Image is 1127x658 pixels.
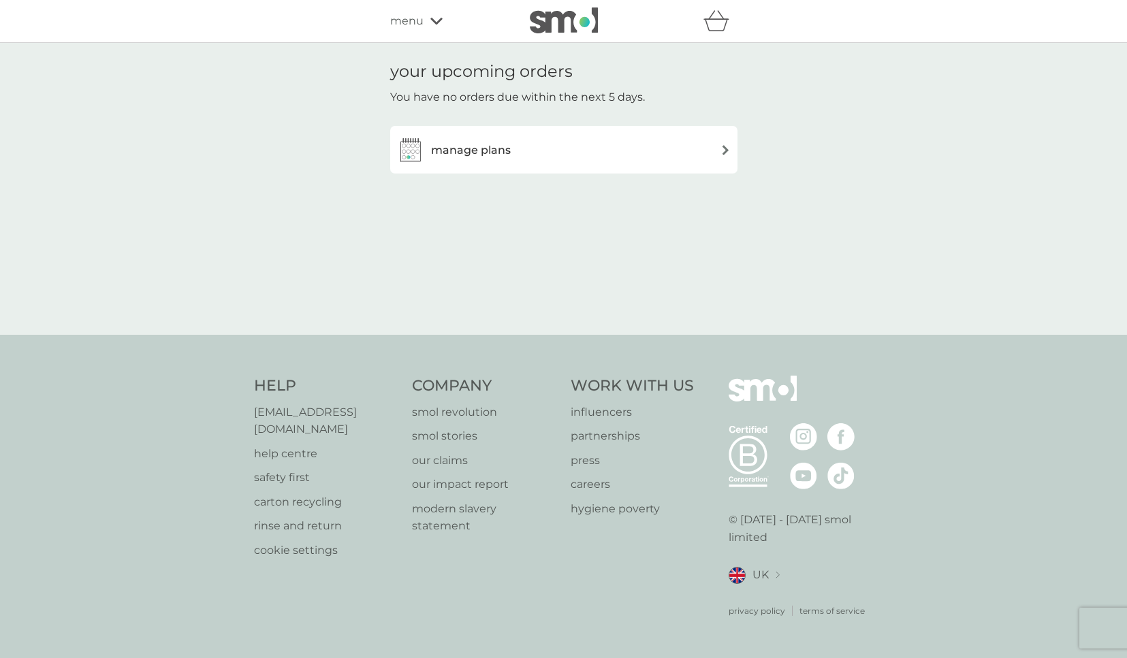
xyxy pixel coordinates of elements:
img: arrow right [720,145,731,155]
h4: Help [254,376,399,397]
a: cookie settings [254,542,399,559]
img: visit the smol Tiktok page [827,462,855,489]
a: careers [571,476,694,493]
img: visit the smol Youtube page [790,462,817,489]
a: our claims [412,452,557,470]
a: smol revolution [412,404,557,421]
img: UK flag [729,567,746,584]
div: basket [703,7,737,35]
h4: Work With Us [571,376,694,397]
a: smol stories [412,427,557,445]
a: partnerships [571,427,694,445]
p: © [DATE] - [DATE] smol limited [729,511,874,546]
a: our impact report [412,476,557,493]
a: press [571,452,694,470]
a: [EMAIL_ADDRESS][DOMAIN_NAME] [254,404,399,438]
h3: manage plans [431,142,511,159]
a: modern slavery statement [412,500,557,535]
p: You have no orders due within the next 5 days. [390,88,645,106]
img: smol [729,376,797,422]
img: visit the smol Instagram page [790,423,817,450]
a: privacy policy [729,604,785,617]
a: safety first [254,469,399,487]
img: smol [530,7,598,33]
a: rinse and return [254,517,399,535]
a: carton recycling [254,493,399,511]
a: hygiene poverty [571,500,694,518]
span: UK [752,566,769,584]
a: influencers [571,404,694,421]
h4: Company [412,376,557,397]
h1: your upcoming orders [390,62,573,82]
img: select a new location [776,572,780,579]
a: terms of service [799,604,865,617]
a: help centre [254,445,399,463]
img: visit the smol Facebook page [827,423,855,450]
span: menu [390,12,424,30]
